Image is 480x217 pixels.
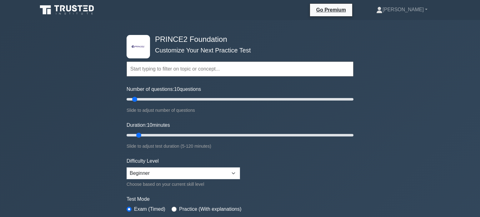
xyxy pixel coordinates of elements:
div: Slide to adjust test duration (5-120 minutes) [127,142,353,150]
label: Test Mode [127,195,353,203]
span: 10 [147,122,152,128]
a: [PERSON_NAME] [361,3,442,16]
span: 10 [174,86,180,92]
h4: PRINCE2 Foundation [152,35,323,44]
label: Practice (With explanations) [179,205,241,213]
label: Difficulty Level [127,157,159,165]
label: Number of questions: questions [127,86,201,93]
a: Go Premium [312,6,350,14]
label: Exam (Timed) [134,205,165,213]
div: Slide to adjust number of questions [127,106,353,114]
input: Start typing to filter on topic or concept... [127,62,353,76]
label: Duration: minutes [127,121,170,129]
div: Choose based on your current skill level [127,180,240,188]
